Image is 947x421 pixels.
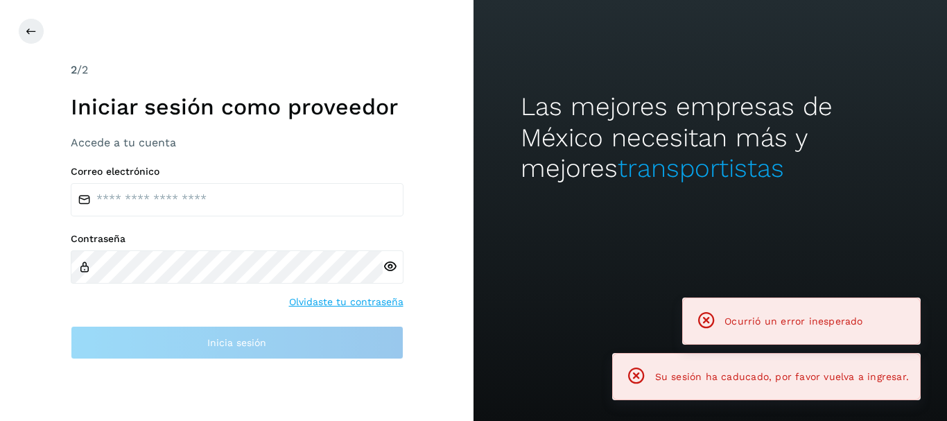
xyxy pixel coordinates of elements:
h1: Iniciar sesión como proveedor [71,94,403,120]
span: 2 [71,63,77,76]
a: Olvidaste tu contraseña [289,295,403,309]
span: Ocurrió un error inesperado [724,316,862,327]
span: transportistas [618,153,784,183]
button: Inicia sesión [71,326,403,359]
div: /2 [71,62,403,78]
h3: Accede a tu cuenta [71,136,403,149]
span: Su sesión ha caducado, por favor vuelva a ingresar. [655,371,909,382]
label: Correo electrónico [71,166,403,178]
h2: Las mejores empresas de México necesitan más y mejores [521,92,899,184]
span: Inicia sesión [207,338,266,347]
label: Contraseña [71,233,403,245]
